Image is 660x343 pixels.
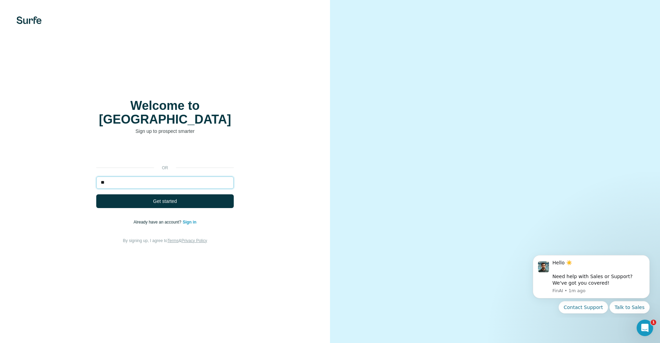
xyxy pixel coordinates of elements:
[651,320,656,325] span: 1
[96,99,234,126] h1: Welcome to [GEOGRAPHIC_DATA]
[167,238,179,243] a: Terms
[181,238,207,243] a: Privacy Policy
[134,220,183,225] span: Already have an account?
[154,165,176,171] p: or
[16,16,42,24] img: Surfe's logo
[183,220,196,225] a: Sign in
[96,128,234,135] p: Sign up to prospect smarter
[93,145,237,160] iframe: “使用 Google 账号登录”按钮
[153,198,177,205] span: Get started
[123,238,207,243] span: By signing up, I agree to &
[637,320,653,336] iframe: Intercom live chat
[522,249,660,318] iframe: Intercom notifications message
[96,194,234,208] button: Get started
